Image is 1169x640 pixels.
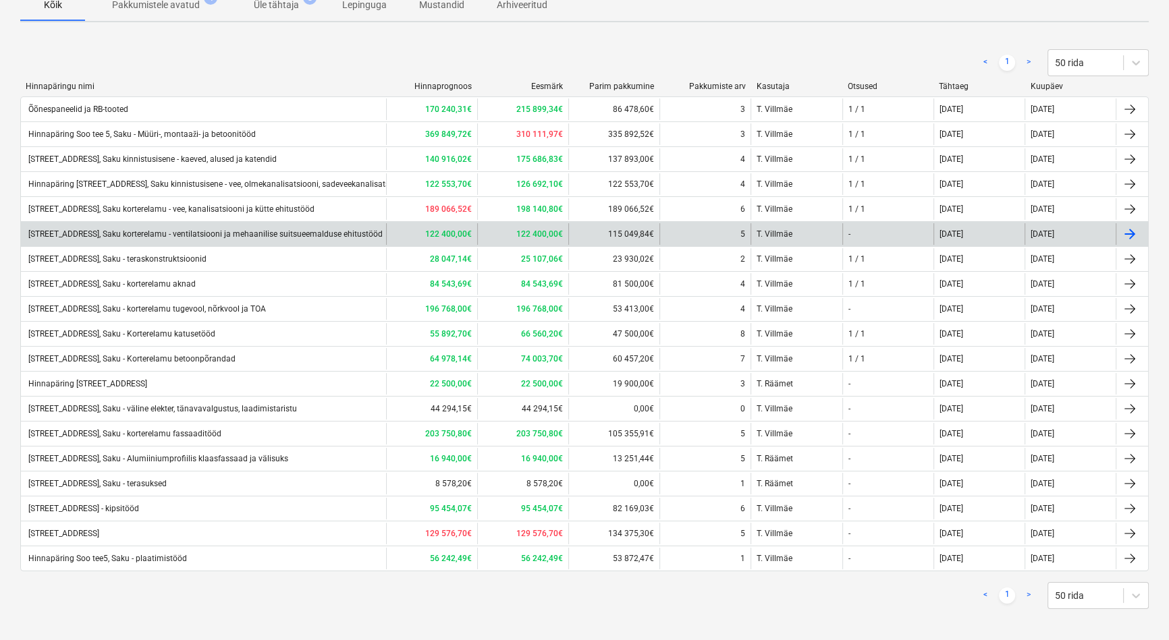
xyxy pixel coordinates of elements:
[26,479,167,488] div: [STREET_ADDRESS], Saku - terasuksed
[751,123,842,145] div: T. Villmäe
[977,587,994,604] a: Previous page
[848,504,850,513] div: -
[26,529,99,538] div: [STREET_ADDRESS]
[848,404,850,413] div: -
[516,204,563,214] b: 198 140,80€
[940,454,963,463] div: [DATE]
[425,105,472,114] b: 170 240,31€
[425,154,472,164] b: 140 916,02€
[848,354,865,363] div: 1 / 1
[848,229,850,239] div: -
[26,404,297,413] div: [STREET_ADDRESS], Saku - väline elekter, tänavavalgustus, laadimistaristu
[477,398,568,419] div: 44 294,15€
[521,454,563,463] b: 16 940,00€
[26,105,128,114] div: Õõnespaneelid ja RB-tooted
[848,105,865,114] div: 1 / 1
[516,105,563,114] b: 215 899,34€
[430,329,472,339] b: 55 892,70€
[26,279,196,289] div: [STREET_ADDRESS], Saku - korterelamu aknad
[1031,229,1054,239] div: [DATE]
[848,379,850,388] div: -
[568,548,659,569] div: 53 872,47€
[751,348,842,370] div: T. Villmäe
[751,523,842,544] div: T. Villmäe
[751,423,842,444] div: T. Villmäe
[751,173,842,195] div: T. Villmäe
[1031,329,1054,339] div: [DATE]
[848,254,865,264] div: 1 / 1
[568,248,659,270] div: 23 930,02€
[1031,379,1054,388] div: [DATE]
[1031,279,1054,289] div: [DATE]
[940,479,963,488] div: [DATE]
[751,148,842,170] div: T. Villmäe
[940,354,963,363] div: [DATE]
[430,254,472,264] b: 28 047,14€
[521,504,563,513] b: 95 454,07€
[26,504,139,513] div: [STREET_ADDRESS] - kipsitööd
[26,82,380,91] div: Hinnapäringu nimi
[1031,554,1054,563] div: [DATE]
[740,454,745,463] div: 5
[740,129,745,139] div: 3
[740,279,745,289] div: 4
[940,429,963,438] div: [DATE]
[940,129,963,139] div: [DATE]
[26,554,187,563] div: Hinnapäring Soo tee5, Saku - plaatimistööd
[848,204,865,214] div: 1 / 1
[848,529,850,538] div: -
[391,82,471,91] div: Hinnaprognoos
[940,179,963,189] div: [DATE]
[740,479,745,488] div: 1
[1031,404,1054,413] div: [DATE]
[1031,154,1054,164] div: [DATE]
[940,254,963,264] div: [DATE]
[568,348,659,370] div: 60 457,20€
[568,148,659,170] div: 137 893,00€
[740,404,745,413] div: 0
[751,198,842,220] div: T. Villmäe
[568,523,659,544] div: 134 375,30€
[940,279,963,289] div: [DATE]
[940,304,963,314] div: [DATE]
[26,379,147,388] div: Hinnapäring [STREET_ADDRESS]
[26,329,215,339] div: [STREET_ADDRESS], Saku - Korterelamu katusetööd
[516,179,563,189] b: 126 692,10€
[516,429,563,438] b: 203 750,80€
[751,323,842,345] div: T. Villmäe
[751,473,842,494] div: T. Räämet
[1021,55,1037,71] a: Next page
[425,529,472,538] b: 129 576,70€
[1031,129,1054,139] div: [DATE]
[751,373,842,395] div: T. Räämet
[740,354,745,363] div: 7
[1021,587,1037,604] a: Next page
[940,329,963,339] div: [DATE]
[1031,254,1054,264] div: [DATE]
[1031,529,1054,538] div: [DATE]
[751,398,842,419] div: T. Villmäe
[1031,179,1054,189] div: [DATE]
[848,154,865,164] div: 1 / 1
[1031,454,1054,463] div: [DATE]
[568,123,659,145] div: 335 892,52€
[425,179,472,189] b: 122 553,70€
[740,554,745,563] div: 1
[521,554,563,563] b: 56 242,49€
[430,379,472,388] b: 22 500,00€
[751,273,842,295] div: T. Villmäe
[425,204,472,214] b: 189 066,52€
[568,198,659,220] div: 189 066,52€
[740,379,745,388] div: 3
[740,229,745,239] div: 5
[940,554,963,563] div: [DATE]
[430,454,472,463] b: 16 940,00€
[521,379,563,388] b: 22 500,00€
[751,98,842,120] div: T. Villmäe
[521,329,563,339] b: 66 560,20€
[848,329,865,339] div: 1 / 1
[1031,479,1054,488] div: [DATE]
[848,429,850,438] div: -
[940,105,963,114] div: [DATE]
[977,55,994,71] a: Previous page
